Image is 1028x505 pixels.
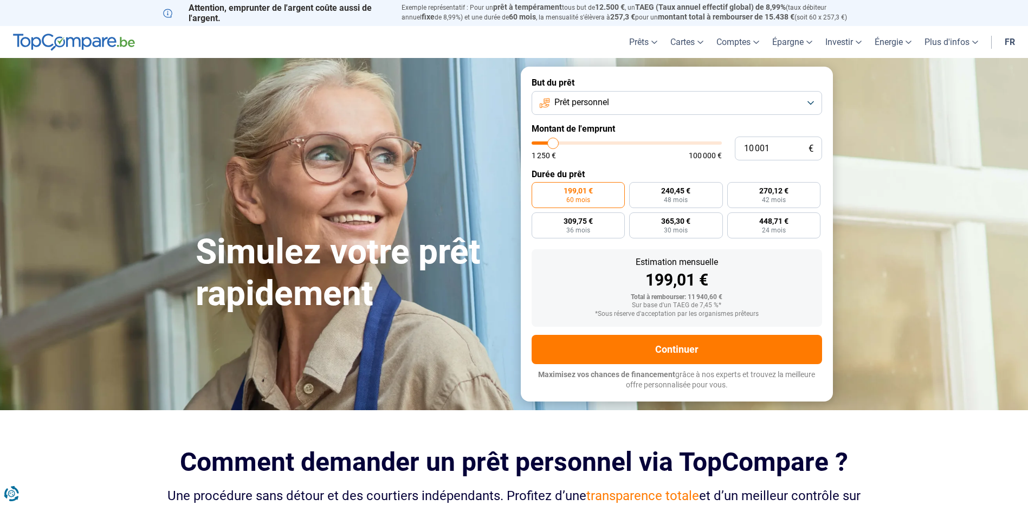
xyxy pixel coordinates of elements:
[566,227,590,234] span: 36 mois
[661,217,690,225] span: 365,30 €
[689,152,722,159] span: 100 000 €
[766,26,819,58] a: Épargne
[554,96,609,108] span: Prêt personnel
[595,3,625,11] span: 12.500 €
[509,12,536,21] span: 60 mois
[564,187,593,195] span: 199,01 €
[658,12,794,21] span: montant total à rembourser de 15.438 €
[762,197,786,203] span: 42 mois
[664,26,710,58] a: Cartes
[819,26,868,58] a: Investir
[635,3,786,11] span: TAEG (Taux annuel effectif global) de 8,99%
[664,227,688,234] span: 30 mois
[532,124,822,134] label: Montant de l'emprunt
[538,370,675,379] span: Maximisez vos chances de financement
[493,3,562,11] span: prêt à tempérament
[998,26,1021,58] a: fr
[610,12,635,21] span: 257,3 €
[532,91,822,115] button: Prêt personnel
[540,294,813,301] div: Total à rembourser: 11 940,60 €
[532,169,822,179] label: Durée du prêt
[540,272,813,288] div: 199,01 €
[532,335,822,364] button: Continuer
[918,26,985,58] a: Plus d'infos
[809,144,813,153] span: €
[564,217,593,225] span: 309,75 €
[13,34,135,51] img: TopCompare
[163,447,865,477] h2: Comment demander un prêt personnel via TopCompare ?
[759,217,788,225] span: 448,71 €
[163,3,389,23] p: Attention, emprunter de l'argent coûte aussi de l'argent.
[661,187,690,195] span: 240,45 €
[532,370,822,391] p: grâce à nos experts et trouvez la meilleure offre personnalisée pour vous.
[540,258,813,267] div: Estimation mensuelle
[762,227,786,234] span: 24 mois
[566,197,590,203] span: 60 mois
[586,488,699,503] span: transparence totale
[402,3,865,22] p: Exemple représentatif : Pour un tous but de , un (taux débiteur annuel de 8,99%) et une durée de ...
[868,26,918,58] a: Énergie
[540,310,813,318] div: *Sous réserve d'acceptation par les organismes prêteurs
[532,77,822,88] label: But du prêt
[664,197,688,203] span: 48 mois
[710,26,766,58] a: Comptes
[422,12,435,21] span: fixe
[759,187,788,195] span: 270,12 €
[623,26,664,58] a: Prêts
[532,152,556,159] span: 1 250 €
[196,231,508,315] h1: Simulez votre prêt rapidement
[540,302,813,309] div: Sur base d'un TAEG de 7,45 %*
